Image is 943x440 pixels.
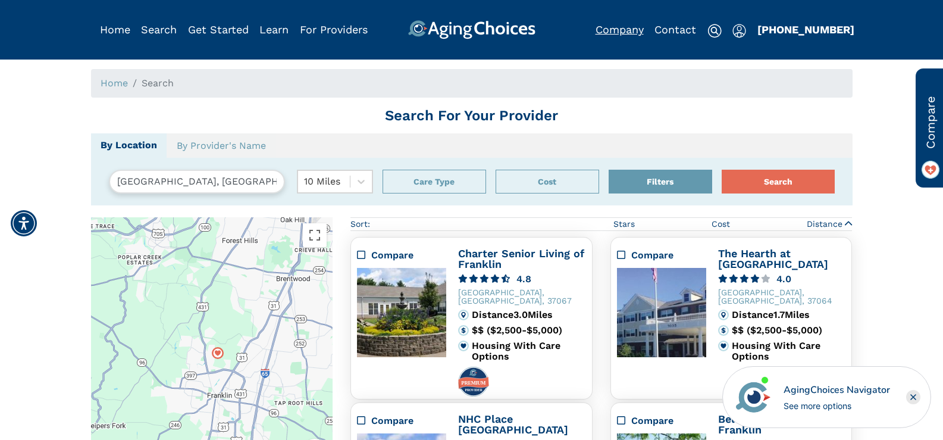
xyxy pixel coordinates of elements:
img: cost.svg [458,325,469,336]
div: Close [906,390,920,404]
div: $$ ($2,500-$5,000) [732,325,846,336]
button: Toggle fullscreen view [303,223,327,247]
span: Distance [807,218,842,230]
input: Search by City, State, or Zip Code [109,170,285,194]
div: Compare [371,248,446,263]
img: primary.svg [458,341,469,351]
a: Search [141,23,177,36]
a: By Location [91,133,167,158]
div: Distance 3.0 Miles [472,310,586,320]
button: Filters [609,170,712,194]
button: Cost [496,170,599,194]
div: Popover trigger [141,20,177,39]
img: AgingChoices [408,20,535,39]
div: [GEOGRAPHIC_DATA], [GEOGRAPHIC_DATA], 37067 [458,288,586,305]
div: Compare [357,414,446,428]
img: avatar [733,377,773,417]
div: Accessibility Menu [11,210,37,236]
div: Popover trigger [383,170,486,194]
a: Learn [259,23,289,36]
span: Compare [922,96,939,149]
span: Stars [613,218,635,230]
img: search-map-marker.svg [212,347,224,359]
a: NHC Place [GEOGRAPHIC_DATA] [458,413,568,436]
a: 4.0 [718,274,846,283]
div: Popover trigger [212,347,224,359]
div: Sort: [350,218,370,230]
a: Contact [654,23,696,36]
a: [PHONE_NUMBER] [757,23,854,36]
div: See more options [784,400,890,412]
a: The Hearth at [GEOGRAPHIC_DATA] [718,247,828,270]
img: distance.svg [458,310,469,320]
img: distance.svg [718,310,729,320]
a: Home [101,77,128,89]
a: Charter Senior Living of Franklin [458,247,584,270]
nav: breadcrumb [91,69,853,98]
a: Get Started [188,23,249,36]
div: Popover trigger [496,170,599,194]
div: AgingChoices Navigator [784,383,890,397]
h1: Search For Your Provider [91,107,853,124]
img: favorite_on.png [922,161,939,179]
a: Home [100,23,130,36]
div: 4.0 [776,274,791,283]
a: 4.8 [458,274,586,283]
img: premium-profile-badge.svg [458,367,489,397]
button: Search [722,170,835,194]
a: By Provider's Name [167,133,276,158]
div: 4.8 [516,274,531,283]
span: Cost [712,218,730,230]
div: Compare [617,414,706,428]
img: search-icon.svg [707,24,722,38]
div: Compare [631,414,706,428]
div: $$ ($2,500-$5,000) [472,325,586,336]
div: Housing With Care Options [472,341,586,362]
div: Popover trigger [732,20,746,39]
div: Compare [371,414,446,428]
div: Compare [357,248,446,263]
div: [GEOGRAPHIC_DATA], [GEOGRAPHIC_DATA], 37064 [718,288,846,305]
img: primary.svg [718,341,729,351]
a: For Providers [300,23,368,36]
div: Compare [631,248,706,263]
img: user-icon.svg [732,24,746,38]
a: Belvedere Commons of Franklin [718,413,841,436]
div: Popover trigger [609,170,712,194]
button: Care Type [383,170,486,194]
div: Compare [617,248,706,263]
span: Search [142,77,174,89]
a: Company [596,23,644,36]
div: Housing With Care Options [732,341,846,362]
div: Distance 1.7 Miles [732,310,846,320]
img: cost.svg [718,325,729,336]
